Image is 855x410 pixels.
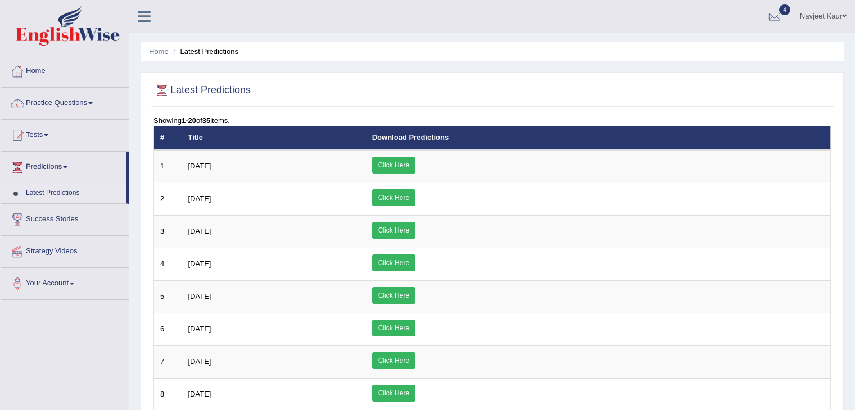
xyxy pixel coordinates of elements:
span: [DATE] [188,357,211,366]
a: Strategy Videos [1,236,129,264]
span: [DATE] [188,194,211,203]
span: [DATE] [188,292,211,300]
a: Click Here [372,287,415,304]
a: Click Here [372,222,415,239]
th: # [154,126,182,150]
a: Latest Predictions [21,183,126,203]
a: Tests [1,120,129,148]
a: Click Here [372,385,415,402]
a: Click Here [372,254,415,271]
td: 3 [154,215,182,248]
a: Click Here [372,157,415,174]
h2: Latest Predictions [153,82,251,99]
b: 35 [202,116,210,125]
div: Showing of items. [153,115,831,126]
span: [DATE] [188,227,211,235]
span: [DATE] [188,390,211,398]
a: Success Stories [1,204,129,232]
a: Predictions [1,152,126,180]
td: 4 [154,248,182,280]
a: Home [1,56,129,84]
a: Home [149,47,169,56]
td: 2 [154,183,182,215]
li: Latest Predictions [170,46,238,57]
td: 7 [154,345,182,378]
a: Click Here [372,352,415,369]
td: 5 [154,280,182,313]
b: 1-20 [182,116,196,125]
a: Click Here [372,189,415,206]
td: 6 [154,313,182,345]
span: 4 [779,4,790,15]
a: Click Here [372,320,415,336]
td: 1 [154,150,182,183]
span: [DATE] [188,259,211,268]
th: Download Predictions [366,126,831,150]
th: Title [182,126,366,150]
span: [DATE] [188,325,211,333]
a: Practice Questions [1,88,129,116]
a: Your Account [1,268,129,296]
span: [DATE] [188,162,211,170]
